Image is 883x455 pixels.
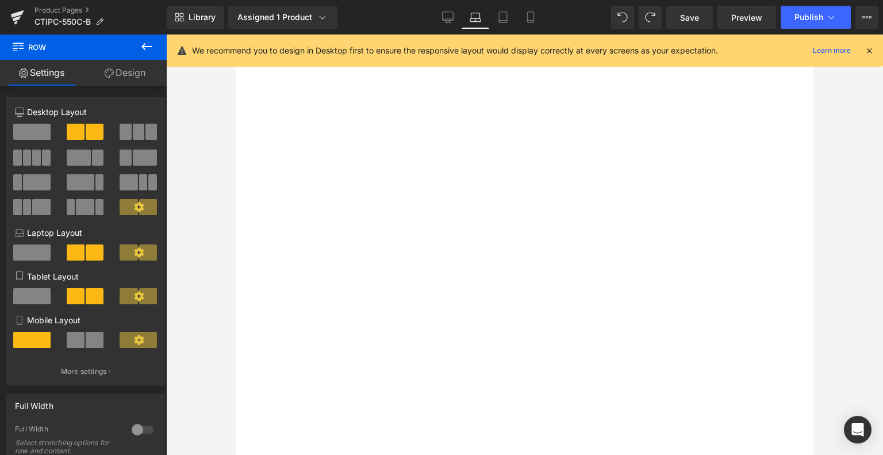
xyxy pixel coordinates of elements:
span: Save [680,12,699,24]
div: Full Width [15,395,53,411]
p: We recommend you to design in Desktop first to ensure the responsive layout would display correct... [192,44,718,57]
div: Select stretching options for row and content. [15,439,118,455]
button: Redo [639,6,662,29]
a: Preview [717,6,776,29]
div: Full Width [15,425,120,437]
a: Desktop [434,6,462,29]
button: More [855,6,878,29]
span: Publish [794,13,823,22]
a: Learn more [808,44,855,58]
p: More settings [61,366,107,377]
a: Mobile [517,6,544,29]
a: New Library [167,6,224,29]
p: Tablet Layout [15,270,156,282]
span: Row [11,35,126,60]
a: Design [83,60,167,86]
p: Desktop Layout [15,106,156,118]
p: Laptop Layout [15,227,156,239]
a: Laptop [462,6,489,29]
button: More settings [7,358,164,385]
span: CTIPC-550C-B [34,17,91,26]
a: Product Pages [34,6,167,15]
span: Library [189,12,216,22]
button: Undo [611,6,634,29]
button: Publish [781,6,851,29]
a: Tablet [489,6,517,29]
p: Mobile Layout [15,314,156,326]
div: Open Intercom Messenger [844,416,872,443]
div: Assigned 1 Product [237,12,328,23]
span: Preview [731,12,762,24]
